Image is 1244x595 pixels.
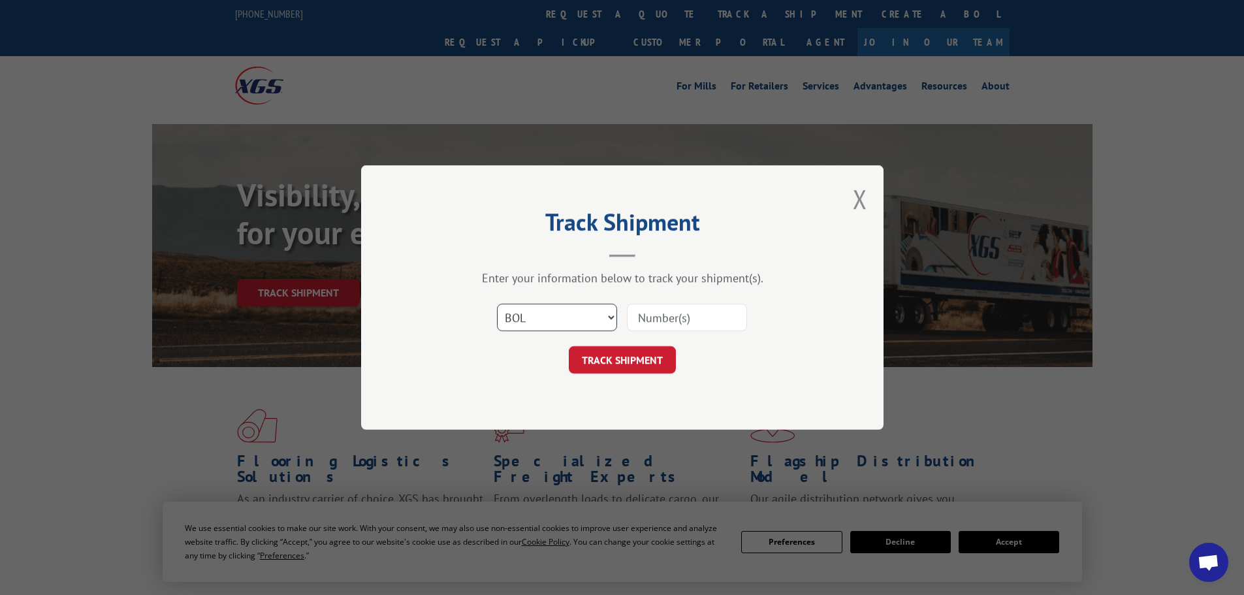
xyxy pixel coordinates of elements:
div: Enter your information below to track your shipment(s). [426,270,818,285]
h2: Track Shipment [426,213,818,238]
div: Open chat [1189,543,1228,582]
button: TRACK SHIPMENT [569,346,676,374]
input: Number(s) [627,304,747,331]
button: Close modal [853,182,867,216]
